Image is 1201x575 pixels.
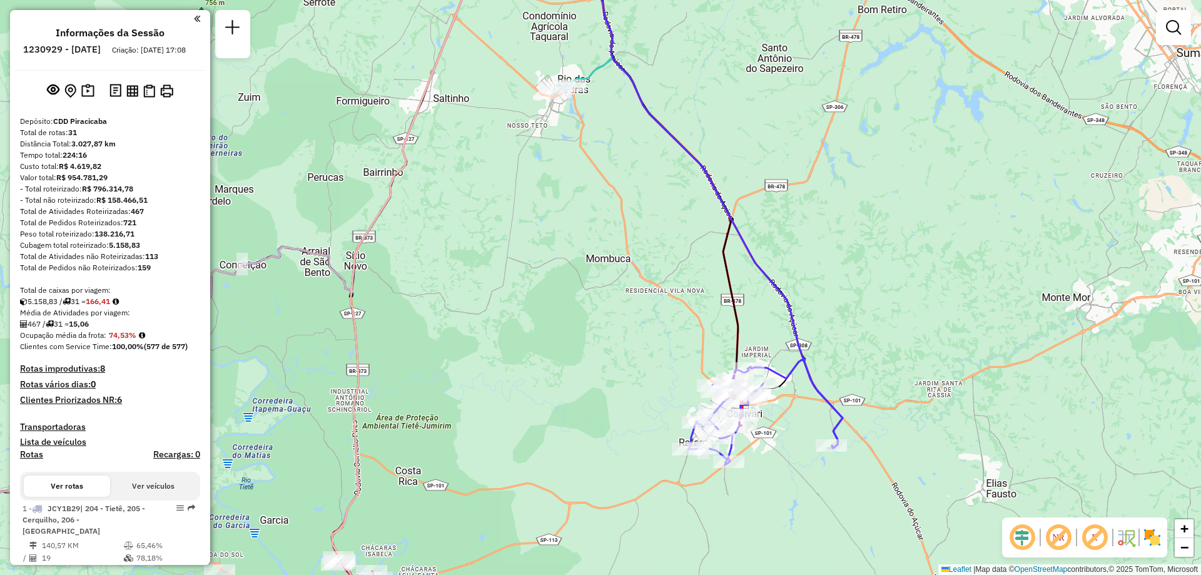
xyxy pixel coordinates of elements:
[29,542,37,549] i: Distância Total
[94,229,134,238] strong: 138.216,71
[1080,522,1110,552] span: Exibir rótulo
[124,554,133,562] i: % de utilização da cubagem
[20,307,200,318] div: Média de Atividades por viagem:
[23,504,145,536] span: | 204 - Tietê, 205 - Cerquilho, 206 - [GEOGRAPHIC_DATA]
[188,504,195,512] em: Rota exportada
[20,330,106,340] span: Ocupação média da frota:
[91,379,96,390] strong: 0
[46,320,54,328] i: Total de rotas
[79,81,97,101] button: Painel de Sugestão
[1180,539,1188,555] span: −
[20,437,200,447] h4: Lista de veículos
[53,116,107,126] strong: CDD Piracicaba
[124,82,141,99] button: Visualizar relatório de Roteirização
[68,128,77,137] strong: 31
[20,217,200,228] div: Total de Pedidos Roteirizados:
[20,206,200,217] div: Total de Atividades Roteirizadas:
[20,342,112,351] span: Clientes com Service Time:
[20,262,200,273] div: Total de Pedidos não Roteirizados:
[23,44,101,55] h6: 1230929 - [DATE]
[82,184,133,193] strong: R$ 796.314,78
[56,27,165,39] h4: Informações da Sessão
[41,539,123,552] td: 140,57 KM
[124,542,133,549] i: % de utilização do peso
[1142,527,1162,547] img: Exibir/Ocultar setores
[109,330,136,340] strong: 74,53%
[20,296,200,307] div: 5.158,83 / 31 =
[69,319,89,328] strong: 15,06
[20,318,200,330] div: 467 / 31 =
[123,218,136,227] strong: 721
[100,363,105,374] strong: 8
[139,332,145,339] em: Média calculada utilizando a maior ocupação (%Peso ou %Cubagem) de cada rota da sessão. Rotas cro...
[136,539,195,552] td: 65,46%
[23,504,145,536] span: 1 -
[20,172,200,183] div: Valor total:
[24,476,110,497] button: Ver rotas
[144,342,188,351] strong: (577 de 577)
[20,422,200,432] h4: Transportadoras
[20,320,28,328] i: Total de Atividades
[1043,522,1073,552] span: Exibir NR
[107,81,124,101] button: Logs desbloquear sessão
[1161,15,1186,40] a: Exibir filtros
[1116,527,1136,547] img: Fluxo de ruas
[938,564,1201,575] div: Map data © contributors,© 2025 TomTom, Microsoft
[29,554,37,562] i: Total de Atividades
[1180,521,1188,536] span: +
[23,552,29,564] td: /
[1015,565,1068,574] a: OpenStreetMap
[41,552,123,564] td: 19
[59,161,101,171] strong: R$ 4.619,82
[62,81,79,101] button: Centralizar mapa no depósito ou ponto de apoio
[973,565,975,574] span: |
[20,228,200,240] div: Peso total roteirizado:
[20,298,28,305] i: Cubagem total roteirizado
[20,116,200,127] div: Depósito:
[96,195,148,205] strong: R$ 158.466,51
[63,150,87,160] strong: 224:16
[20,161,200,172] div: Custo total:
[113,298,119,305] i: Meta Caixas/viagem: 210,20 Diferença: -43,79
[20,150,200,161] div: Tempo total:
[136,552,195,564] td: 78,18%
[1175,538,1193,557] a: Zoom out
[1007,522,1037,552] span: Ocultar deslocamento
[56,173,108,182] strong: R$ 954.781,29
[153,449,200,460] h4: Recargas: 0
[194,11,200,26] a: Clique aqui para minimizar o painel
[141,82,158,100] button: Visualizar Romaneio
[20,251,200,262] div: Total de Atividades não Roteirizadas:
[112,342,144,351] strong: 100,00%
[20,127,200,138] div: Total de rotas:
[20,364,200,374] h4: Rotas improdutivas:
[109,240,140,250] strong: 5.158,83
[176,504,184,512] em: Opções
[20,379,200,390] h4: Rotas vários dias:
[20,285,200,296] div: Total de caixas por viagem:
[138,263,151,272] strong: 159
[20,138,200,150] div: Distância Total:
[20,449,43,460] a: Rotas
[71,139,116,148] strong: 3.027,87 km
[44,81,62,101] button: Exibir sessão original
[63,298,71,305] i: Total de rotas
[941,565,971,574] a: Leaflet
[1175,519,1193,538] a: Zoom in
[107,44,191,56] div: Criação: [DATE] 17:08
[110,476,196,497] button: Ver veículos
[131,206,144,216] strong: 467
[20,240,200,251] div: Cubagem total roteirizado:
[86,297,110,306] strong: 166,41
[158,82,176,100] button: Imprimir Rotas
[48,504,80,513] span: JCY1B29
[20,395,200,405] h4: Clientes Priorizados NR:
[145,252,158,261] strong: 113
[220,15,245,43] a: Nova sessão e pesquisa
[20,183,200,195] div: - Total roteirizado:
[117,394,122,405] strong: 6
[20,195,200,206] div: - Total não roteirizado:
